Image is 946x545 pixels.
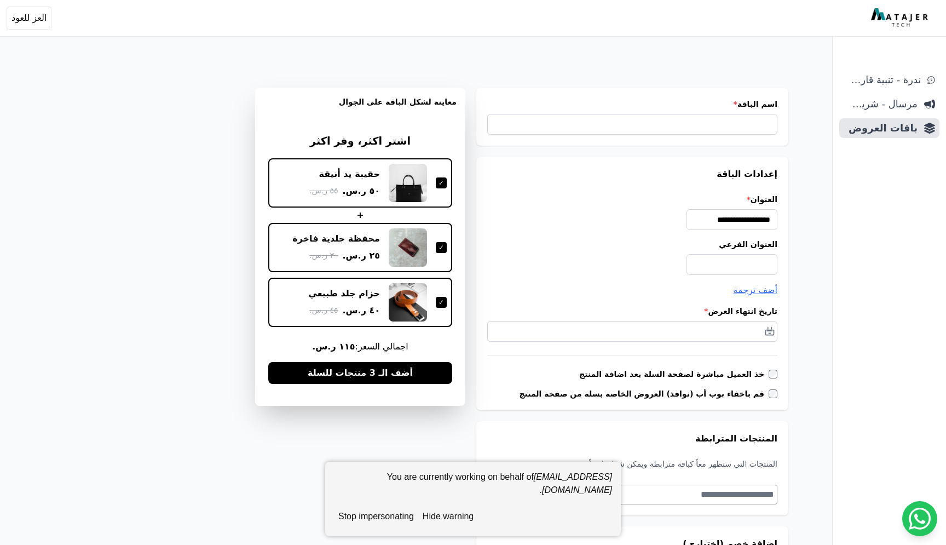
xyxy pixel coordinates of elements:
button: أضف ترجمة [733,284,777,297]
em: [EMAIL_ADDRESS][DOMAIN_NAME] [534,472,612,495]
textarea: Search [506,488,774,501]
span: اجمالي السعر: [268,340,452,353]
button: hide warning [418,506,478,527]
span: ٤٠ ر.س. [342,304,380,317]
span: ٥٠ ر.س. [342,185,380,198]
span: ندرة - تنبية قارب علي النفاذ [844,72,921,88]
span: ٢٥ ر.س. [342,249,380,262]
h3: معاينة لشكل الباقة على الجوال [264,96,457,121]
div: حزام جلد طبيعي [309,288,380,300]
span: ٥٥ ر.س. [309,185,338,197]
span: مرسال - شريط دعاية [844,96,918,112]
span: أضف الـ 3 منتجات للسلة [308,366,413,380]
label: خذ العميل مباشرة لصفحة السلة بعد اضافة المنتج [579,369,769,380]
img: حزام جلد طبيعي [389,283,427,322]
span: ٤٥ ر.س. [309,305,338,316]
p: المنتجات التي ستظهر معاً كباقة مترابطة ويمكن شراؤها معاً [487,458,777,469]
button: أضف الـ 3 منتجات للسلة [268,362,452,384]
img: MatajerTech Logo [871,8,931,28]
h3: اشتر اكثر، وفر اكثر [268,134,452,150]
span: باقات العروض [844,121,918,136]
div: حقيبة يد أنيقة [319,168,380,180]
button: stop impersonating [334,506,418,527]
h3: المنتجات المترابطة [487,432,777,445]
label: تاريخ انتهاء العرض [487,306,777,317]
div: محفظة جلدية فاخرة [292,233,380,245]
img: حقيبة يد أنيقة [389,164,427,202]
h3: إعدادات الباقة [487,168,777,181]
span: أضف ترجمة [733,285,777,295]
div: You are currently working on behalf of . [334,471,612,506]
label: اسم الباقة [487,99,777,110]
button: العز للعود [7,7,51,30]
span: العز للعود [11,12,47,25]
label: العنوان الفرعي [487,239,777,250]
label: قم باخفاء بوب أب (نوافذ) العروض الخاصة بسلة من صفحة المنتج [519,388,769,399]
span: ٣٠ ر.س. [309,250,338,261]
img: محفظة جلدية فاخرة [389,228,427,267]
label: العنوان [487,194,777,205]
div: + [268,209,452,222]
b: ١١٥ ر.س. [312,341,355,352]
